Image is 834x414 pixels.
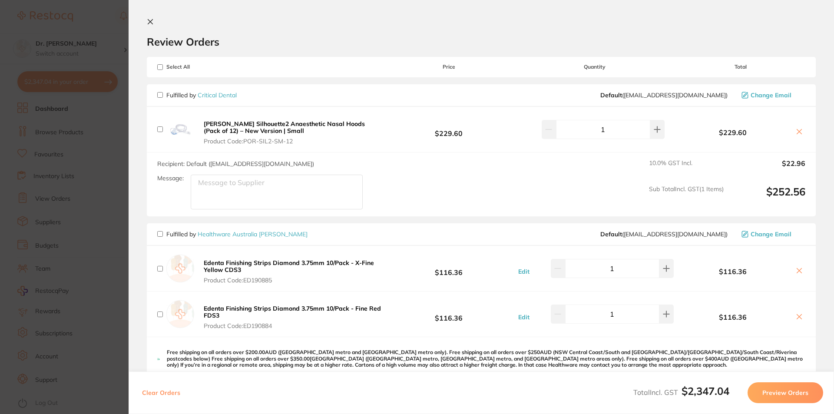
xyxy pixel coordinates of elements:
h2: Review Orders [147,35,816,48]
b: [PERSON_NAME] Silhouette2 Anaesthetic Nasal Hoods (Pack of 12) – New Version | Small [204,120,365,135]
p: Free shipping on all orders over $200.00AUD ([GEOGRAPHIC_DATA] metro and [GEOGRAPHIC_DATA] metro ... [167,349,805,368]
img: empty.jpg [166,300,194,328]
b: $116.36 [384,261,513,277]
span: Product Code: POR-SIL2-SM-12 [204,138,381,145]
b: Default [600,230,622,238]
b: $2,347.04 [682,384,729,397]
button: Edenta Finishing Strips Diamond 3.75mm 10/Pack - X-Fine Yellow CDS3 Product Code:ED190885 [201,259,384,284]
img: empty.jpg [166,255,194,282]
button: Edenta Finishing Strips Diamond 3.75mm 10/Pack - Fine Red FDS3 Product Code:ED190884 [201,305,384,330]
output: $252.56 [731,185,805,209]
b: $229.60 [676,129,790,136]
span: Recipient: Default ( [EMAIL_ADDRESS][DOMAIN_NAME] ) [157,160,314,168]
span: Price [384,64,513,70]
p: Fulfilled by [166,231,308,238]
img: Mmhoa24wdw [166,116,194,143]
b: $116.36 [676,268,790,275]
button: Change Email [739,91,805,99]
button: Edit [516,313,532,321]
button: Clear Orders [139,382,183,403]
span: Product Code: ED190885 [204,277,381,284]
span: Product Code: ED190884 [204,322,381,329]
span: Total Incl. GST [633,388,729,397]
p: Fulfilled by [166,92,237,99]
span: 10.0 % GST Incl. [649,159,724,179]
span: Change Email [751,231,791,238]
span: Sub Total Incl. GST ( 1 Items) [649,185,724,209]
a: Critical Dental [198,91,237,99]
b: Default [600,91,622,99]
span: Change Email [751,92,791,99]
span: Total [676,64,805,70]
b: $229.60 [384,121,513,137]
button: Preview Orders [748,382,823,403]
button: [PERSON_NAME] Silhouette2 Anaesthetic Nasal Hoods (Pack of 12) – New Version | Small Product Code... [201,120,384,145]
label: Message: [157,175,184,182]
span: Select All [157,64,244,70]
b: $116.36 [384,306,513,322]
b: $116.36 [676,313,790,321]
output: $22.96 [731,159,805,179]
span: info@criticaldental.com.au [600,92,728,99]
b: Edenta Finishing Strips Diamond 3.75mm 10/Pack - Fine Red FDS3 [204,305,381,319]
span: Quantity [514,64,676,70]
span: info@healthwareaustralia.com.au [600,231,728,238]
button: Edit [516,268,532,275]
b: Edenta Finishing Strips Diamond 3.75mm 10/Pack - X-Fine Yellow CDS3 [204,259,374,274]
button: Change Email [739,230,805,238]
a: Healthware Australia [PERSON_NAME] [198,230,308,238]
